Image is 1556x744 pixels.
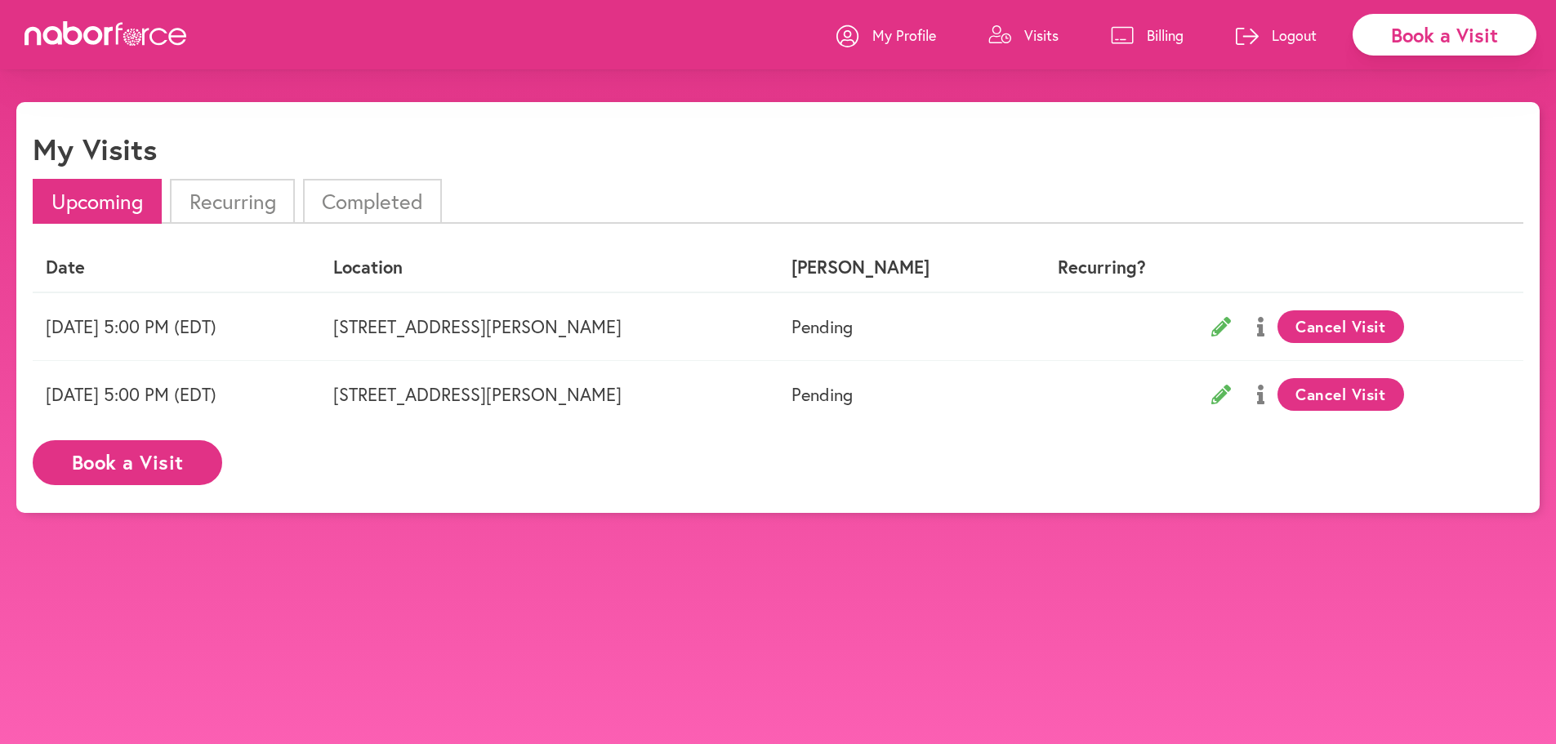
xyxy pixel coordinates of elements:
li: Completed [303,179,442,224]
th: Date [33,243,320,292]
button: Cancel Visit [1277,378,1404,411]
a: Billing [1111,11,1184,60]
th: Location [320,243,779,292]
p: Billing [1147,25,1184,45]
td: [DATE] 5:00 PM (EDT) [33,360,320,428]
p: Logout [1272,25,1317,45]
li: Recurring [170,179,294,224]
h1: My Visits [33,131,157,167]
a: Logout [1236,11,1317,60]
div: Book a Visit [1353,14,1536,56]
a: Book a Visit [33,452,222,468]
td: [STREET_ADDRESS][PERSON_NAME] [320,360,779,428]
td: Pending [778,360,1018,428]
th: Recurring? [1019,243,1185,292]
td: Pending [778,292,1018,361]
th: [PERSON_NAME] [778,243,1018,292]
button: Cancel Visit [1277,310,1404,343]
a: My Profile [836,11,936,60]
p: Visits [1024,25,1059,45]
button: Book a Visit [33,440,222,485]
td: [STREET_ADDRESS][PERSON_NAME] [320,292,779,361]
a: Visits [988,11,1059,60]
td: [DATE] 5:00 PM (EDT) [33,292,320,361]
p: My Profile [872,25,936,45]
li: Upcoming [33,179,162,224]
